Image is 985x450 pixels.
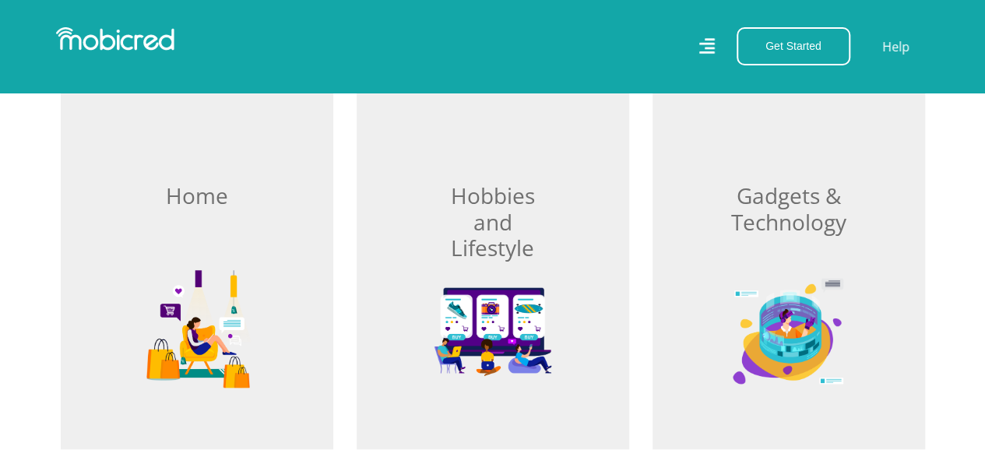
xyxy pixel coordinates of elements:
a: Help [881,37,910,57]
a: Gadgets & Technology Mobicred - Gadgets & Technology [653,71,925,449]
a: Home Mobicred - Home [61,71,333,449]
a: Hobbies and Lifestyle Mobicred - Hobbies and Lifestyle [357,71,629,449]
img: Mobicred [56,27,174,51]
button: Get Started [737,27,850,65]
